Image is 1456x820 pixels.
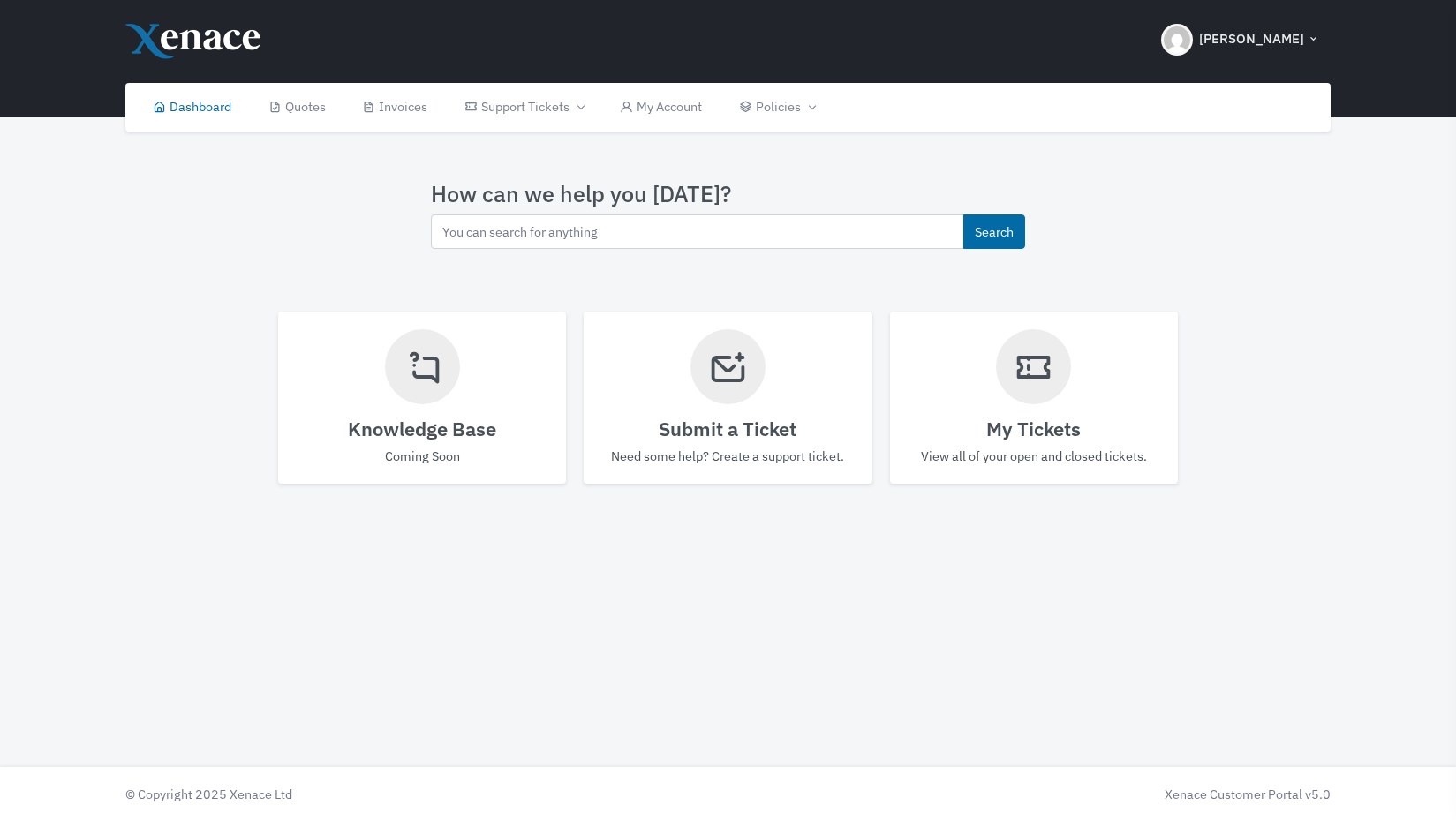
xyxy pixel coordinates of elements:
a: Dashboard [134,83,250,132]
h4: Knowledge Base [296,418,548,440]
p: Coming Soon [296,447,548,466]
h3: How can we help you [DATE]? [431,181,1024,207]
a: Support Tickets [446,83,601,132]
div: © Copyright 2025 Xenace Ltd [117,785,728,804]
span: [PERSON_NAME] [1199,29,1304,49]
p: Need some help? Create a support ticket. [601,447,854,466]
img: Header Avatar [1161,24,1193,56]
h4: Submit a Ticket [601,418,854,440]
a: Knowledge Base Coming Soon [278,312,566,484]
a: Invoices [343,83,446,132]
p: View all of your open and closed tickets. [908,447,1160,466]
h4: My Tickets [908,418,1160,440]
a: Quotes [250,83,344,132]
a: My Account [601,83,720,132]
button: Search [963,214,1025,249]
a: My Tickets View all of your open and closed tickets. [890,312,1178,484]
div: Xenace Customer Portal v5.0 [736,785,1330,804]
button: [PERSON_NAME] [1150,9,1331,71]
a: Submit a Ticket Need some help? Create a support ticket. [584,312,871,484]
input: You can search for anything [431,214,963,249]
a: Policies [720,83,833,132]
